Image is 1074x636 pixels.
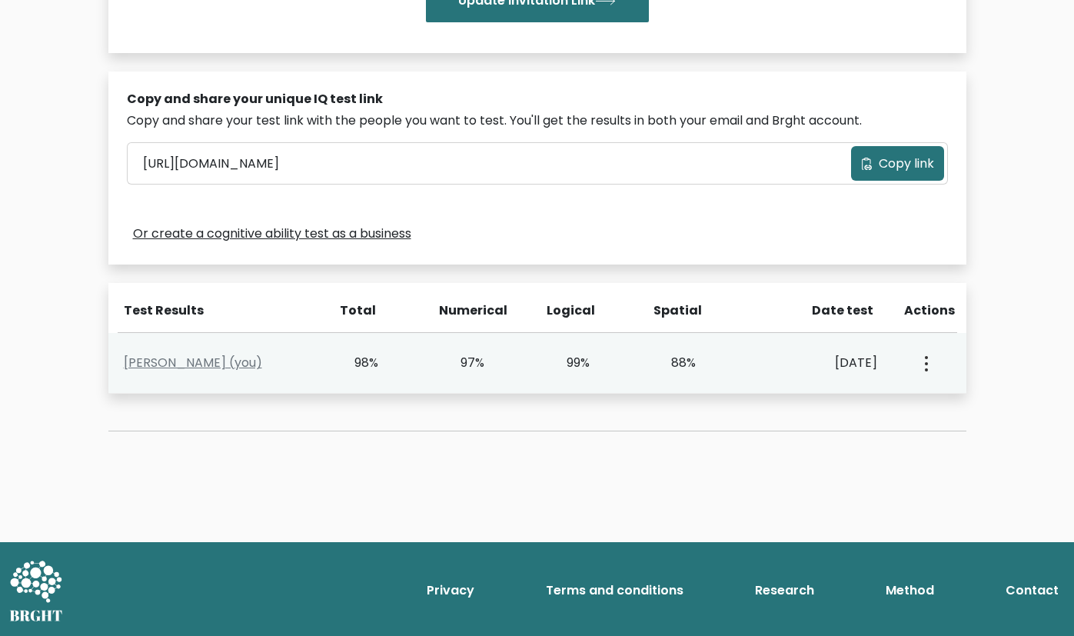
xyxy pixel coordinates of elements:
div: 97% [441,354,484,372]
button: Copy link [851,146,944,181]
a: Research [749,575,820,606]
a: Method [879,575,940,606]
span: Copy link [879,155,934,173]
div: 88% [652,354,696,372]
div: [DATE] [758,354,877,372]
div: Actions [904,301,957,320]
a: Contact [999,575,1065,606]
div: Numerical [439,301,484,320]
div: 99% [547,354,590,372]
div: Spatial [653,301,698,320]
a: Privacy [421,575,480,606]
div: Copy and share your test link with the people you want to test. You'll get the results in both yo... [127,112,948,130]
div: Test Results [124,301,314,320]
div: Copy and share your unique IQ test link [127,90,948,108]
div: Date test [761,301,886,320]
div: 98% [335,354,379,372]
div: Logical [547,301,591,320]
a: [PERSON_NAME] (you) [124,354,262,371]
div: Total [332,301,377,320]
a: Or create a cognitive ability test as a business [133,225,411,243]
a: Terms and conditions [540,575,690,606]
